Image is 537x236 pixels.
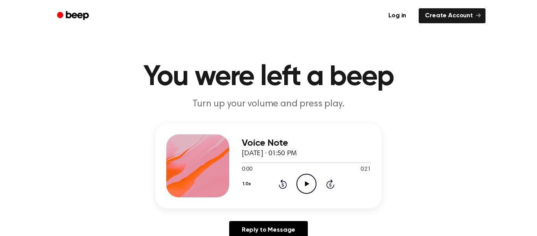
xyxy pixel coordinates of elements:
a: Create Account [419,8,486,23]
a: Beep [51,8,96,24]
span: 0:21 [360,165,371,174]
h1: You were left a beep [67,63,470,91]
span: [DATE] · 01:50 PM [242,150,297,157]
span: 0:00 [242,165,252,174]
a: Log in [381,7,414,25]
button: 1.0x [242,177,254,191]
h3: Voice Note [242,138,371,149]
p: Turn up your volume and press play. [118,98,419,111]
